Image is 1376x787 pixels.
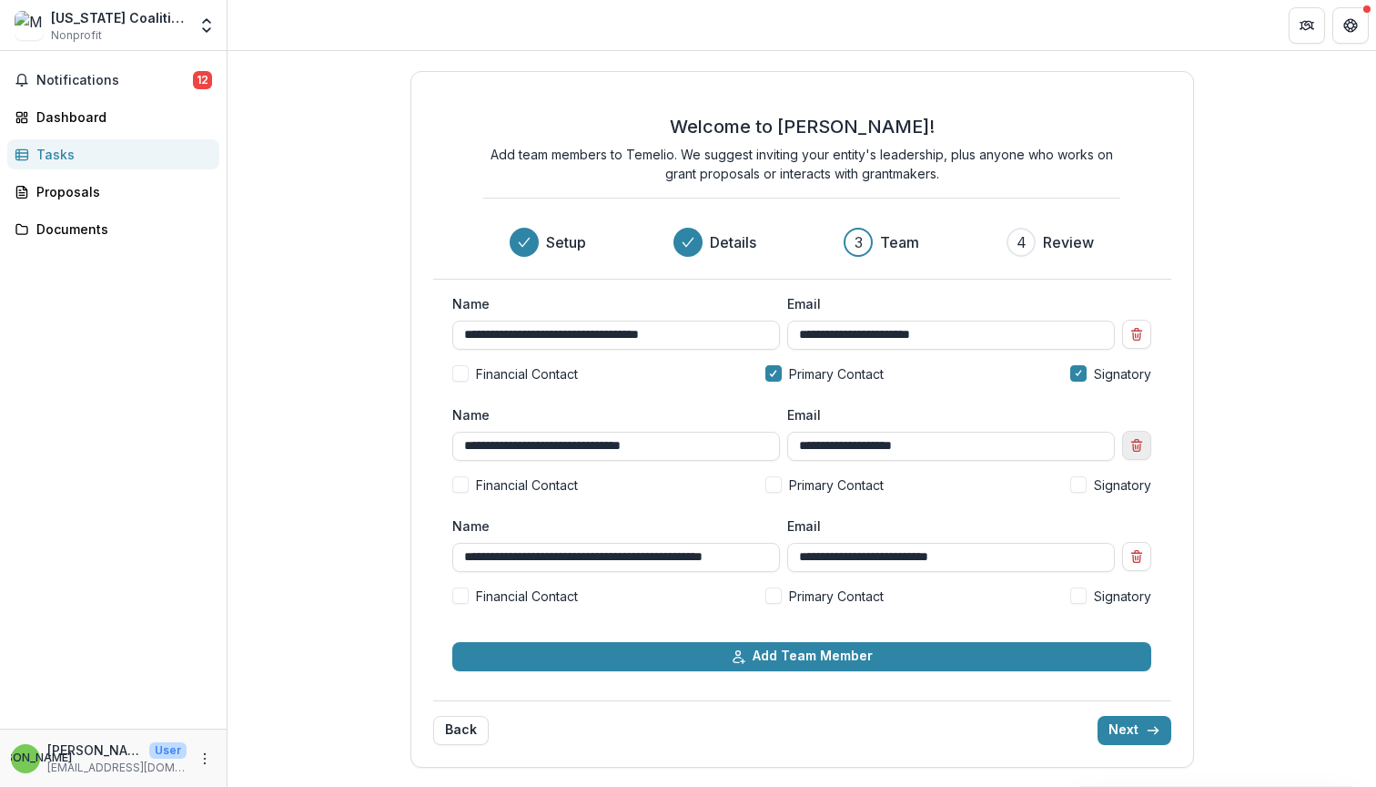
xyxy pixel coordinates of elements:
label: Email [787,516,1104,536]
span: Notifications [36,73,193,88]
label: Email [787,294,1104,313]
div: Dashboard [36,107,205,127]
button: Open entity switcher [194,7,219,44]
span: Financial Contact [476,587,578,606]
h3: Setup [546,231,586,253]
button: Notifications12 [7,66,219,95]
span: Signatory [1094,364,1151,383]
label: Name [452,294,769,313]
a: Dashboard [7,102,219,132]
span: Financial Contact [476,364,578,383]
h3: Review [1043,231,1094,253]
span: Primary Contact [789,364,884,383]
div: [US_STATE] Coalition For The Environment Foundation [51,8,187,27]
h3: Details [710,231,756,253]
p: [EMAIL_ADDRESS][DOMAIN_NAME] [47,760,187,776]
div: 3 [855,231,863,253]
button: More [194,748,216,770]
div: Proposals [36,182,205,201]
div: Progress [510,228,1094,257]
a: Tasks [7,139,219,169]
span: 12 [193,71,212,89]
span: Primary Contact [789,475,884,495]
label: Name [452,516,769,536]
div: Tasks [36,145,205,164]
div: Documents [36,220,205,239]
button: Back [433,716,489,745]
a: Documents [7,214,219,244]
button: Partners [1289,7,1325,44]
button: Add Team Member [452,642,1151,671]
h2: Welcome to [PERSON_NAME]! [670,116,935,138]
span: Nonprofit [51,27,102,44]
label: Name [452,405,769,424]
a: Proposals [7,177,219,207]
button: Remove team member [1122,431,1151,460]
p: [PERSON_NAME] [47,741,142,760]
div: 4 [1017,231,1027,253]
label: Email [787,405,1104,424]
h3: Team [880,231,919,253]
img: Missouri Coalition For The Environment Foundation [15,11,44,40]
button: Remove team member [1122,320,1151,349]
p: User [149,742,187,759]
span: Signatory [1094,587,1151,606]
p: Add team members to Temelio. We suggest inviting your entity's leadership, plus anyone who works ... [483,145,1120,183]
button: Get Help [1332,7,1369,44]
button: Remove team member [1122,542,1151,571]
button: Next [1098,716,1171,745]
span: Financial Contact [476,475,578,495]
span: Primary Contact [789,587,884,606]
span: Signatory [1094,475,1151,495]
